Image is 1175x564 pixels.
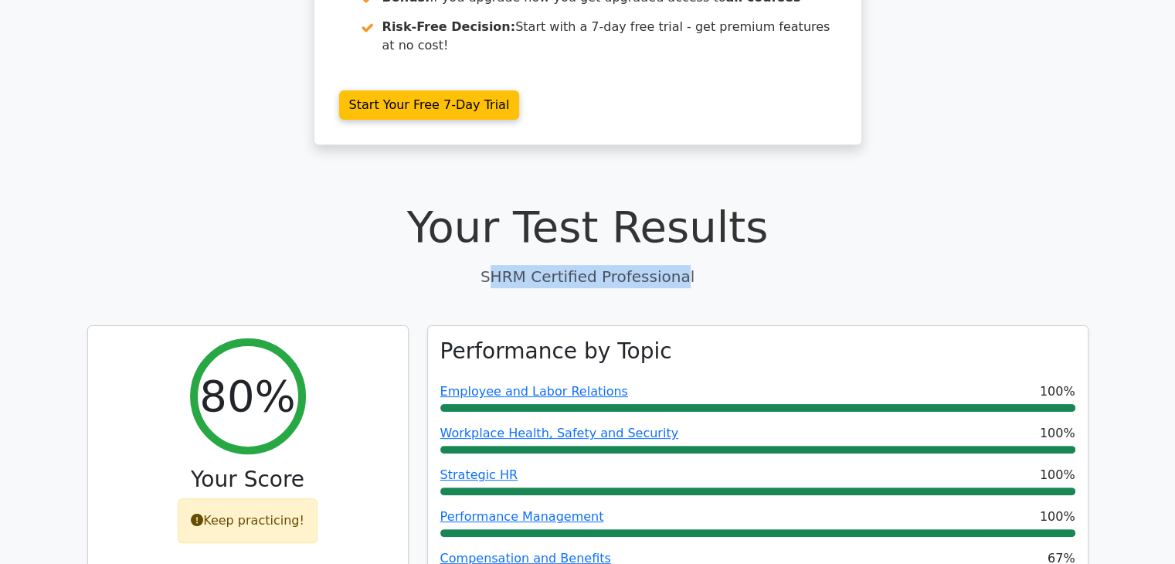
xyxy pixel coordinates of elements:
span: 100% [1040,508,1075,526]
a: Workplace Health, Safety and Security [440,426,679,440]
h3: Performance by Topic [440,338,672,365]
h3: Your Score [100,467,396,493]
a: Strategic HR [440,467,518,482]
a: Performance Management [440,509,604,524]
a: Employee and Labor Relations [440,384,628,399]
a: Start Your Free 7-Day Trial [339,90,520,120]
span: 100% [1040,466,1075,484]
h2: 80% [199,370,295,422]
p: SHRM Certified Professional [87,265,1088,288]
span: 100% [1040,382,1075,401]
h1: Your Test Results [87,201,1088,253]
div: Keep practicing! [178,498,318,543]
span: 100% [1040,424,1075,443]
